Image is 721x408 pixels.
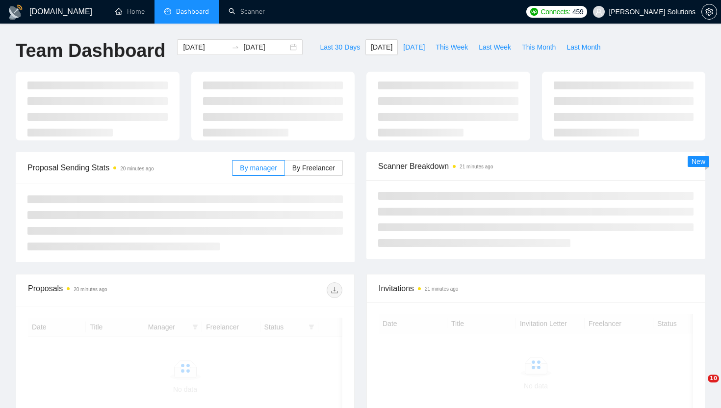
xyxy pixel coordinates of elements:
[561,39,606,55] button: Last Month
[473,39,516,55] button: Last Week
[292,164,335,172] span: By Freelancer
[541,6,570,17] span: Connects:
[516,39,561,55] button: This Month
[8,4,24,20] img: logo
[379,282,693,295] span: Invitations
[27,162,232,174] span: Proposal Sending Stats
[232,43,239,51] span: swap-right
[176,7,209,16] span: Dashboard
[240,164,277,172] span: By manager
[460,164,493,169] time: 21 minutes ago
[183,42,228,53] input: Start date
[530,8,538,16] img: upwork-logo.png
[74,287,107,292] time: 20 minutes ago
[232,43,239,51] span: to
[692,158,705,165] span: New
[398,39,430,55] button: [DATE]
[688,375,711,398] iframe: Intercom live chat
[28,282,185,298] div: Proposals
[708,375,719,382] span: 10
[16,39,165,62] h1: Team Dashboard
[229,7,265,16] a: searchScanner
[115,7,145,16] a: homeHome
[572,6,583,17] span: 459
[320,42,360,53] span: Last 30 Days
[522,42,556,53] span: This Month
[436,42,468,53] span: This Week
[566,42,600,53] span: Last Month
[314,39,365,55] button: Last 30 Days
[701,4,717,20] button: setting
[120,166,154,171] time: 20 minutes ago
[365,39,398,55] button: [DATE]
[479,42,511,53] span: Last Week
[243,42,288,53] input: End date
[701,8,717,16] a: setting
[378,160,694,172] span: Scanner Breakdown
[430,39,473,55] button: This Week
[425,286,458,292] time: 21 minutes ago
[595,8,602,15] span: user
[164,8,171,15] span: dashboard
[403,42,425,53] span: [DATE]
[371,42,392,53] span: [DATE]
